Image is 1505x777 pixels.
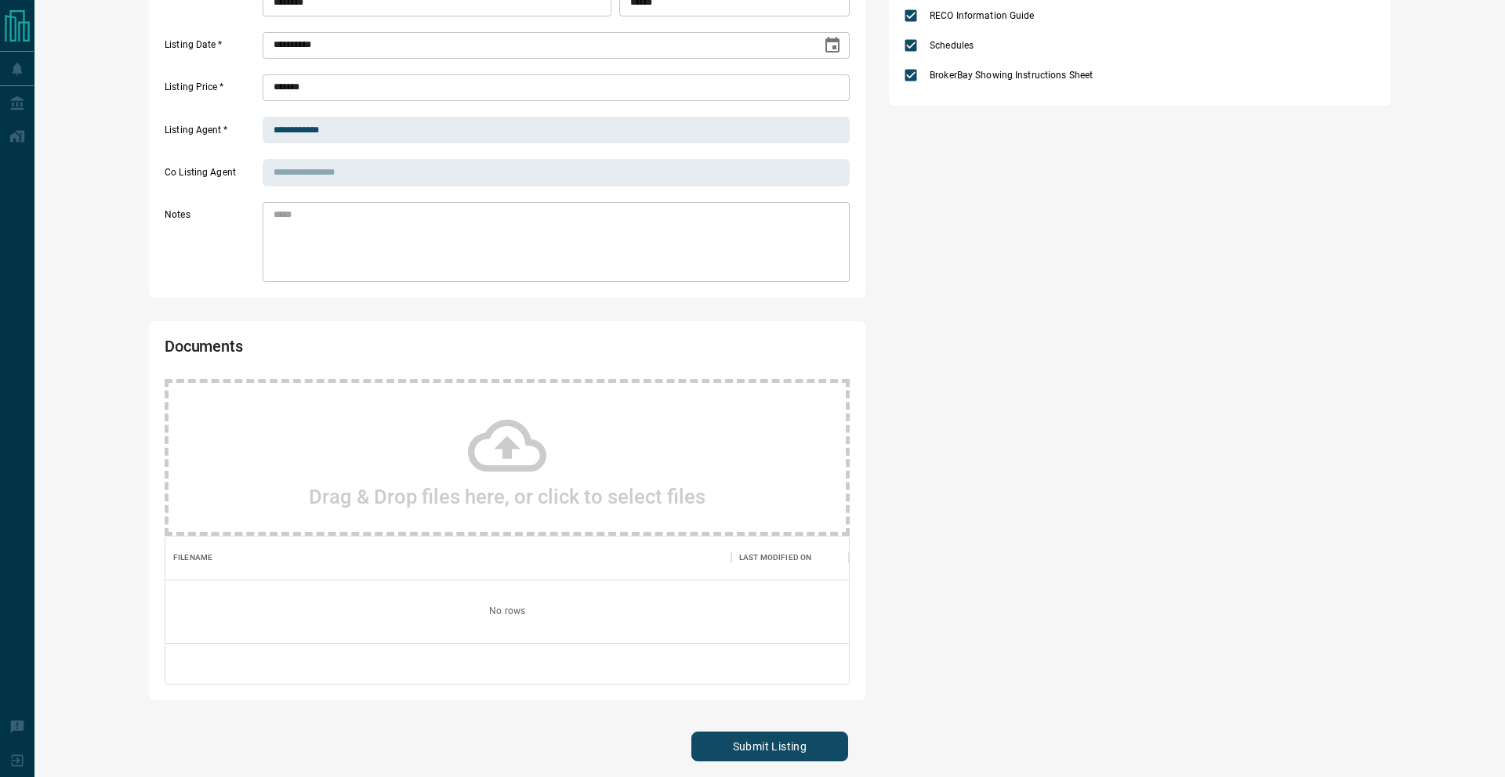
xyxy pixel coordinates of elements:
div: Filename [165,536,731,580]
button: Choose date, selected date is Aug 14, 2025 [817,30,848,61]
label: Listing Price [165,81,259,101]
div: Filename [173,536,212,580]
span: BrokerBay Showing Instructions Sheet [926,68,1097,82]
label: Co Listing Agent [165,166,259,186]
span: Schedules [926,38,977,52]
button: Submit Listing [691,732,848,761]
label: Notes [165,208,259,282]
span: RECO Information Guide [926,9,1038,23]
div: Last Modified On [739,536,811,580]
h2: Drag & Drop files here, or click to select files [309,485,705,508]
div: Drag & Drop files here, or click to select files [165,379,850,536]
h2: Documents [165,337,575,363]
div: Last Modified On [731,536,849,580]
label: Listing Agent [165,124,259,144]
label: Listing Date [165,38,259,59]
